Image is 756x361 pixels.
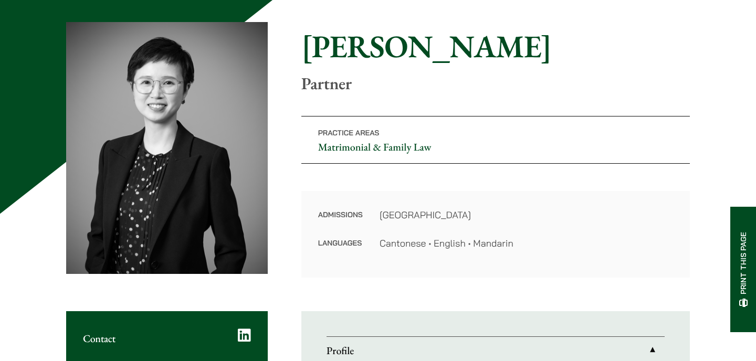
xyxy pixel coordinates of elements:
[318,128,380,137] span: Practice Areas
[318,208,363,236] dt: Admissions
[380,208,673,222] dd: [GEOGRAPHIC_DATA]
[318,236,363,250] dt: Languages
[83,332,251,345] h2: Contact
[301,73,690,93] p: Partner
[380,236,673,250] dd: Cantonese • English • Mandarin
[238,328,251,343] a: LinkedIn
[318,140,432,154] a: Matrimonial & Family Law
[301,27,690,65] h1: [PERSON_NAME]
